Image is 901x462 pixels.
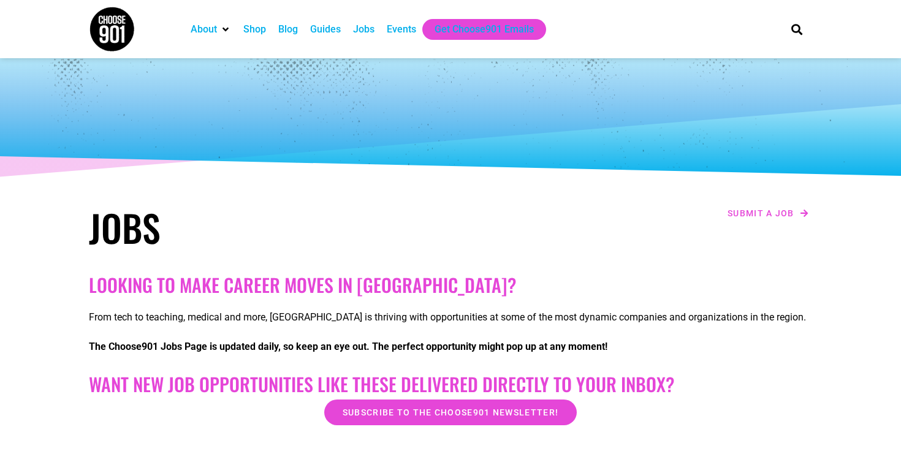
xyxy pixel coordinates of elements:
div: About [184,19,237,40]
a: Events [387,22,416,37]
span: Subscribe to the Choose901 newsletter! [343,408,558,417]
h1: Jobs [89,205,444,249]
strong: The Choose901 Jobs Page is updated daily, so keep an eye out. The perfect opportunity might pop u... [89,341,607,352]
a: Jobs [353,22,374,37]
a: Get Choose901 Emails [435,22,534,37]
a: Blog [278,22,298,37]
div: Search [787,19,807,39]
p: From tech to teaching, medical and more, [GEOGRAPHIC_DATA] is thriving with opportunities at some... [89,310,812,325]
a: About [191,22,217,37]
a: Subscribe to the Choose901 newsletter! [324,400,577,425]
nav: Main nav [184,19,770,40]
a: Submit a job [724,205,812,221]
h2: Want New Job Opportunities like these Delivered Directly to your Inbox? [89,373,812,395]
h2: Looking to make career moves in [GEOGRAPHIC_DATA]? [89,274,812,296]
a: Guides [310,22,341,37]
a: Shop [243,22,266,37]
span: Submit a job [728,209,794,218]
